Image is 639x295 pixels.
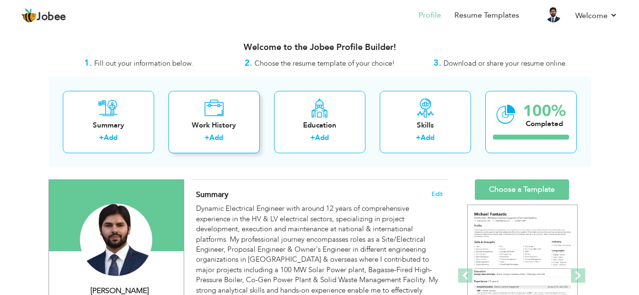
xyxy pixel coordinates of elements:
span: Download or share your resume online. [443,59,567,68]
h3: Welcome to the Jobee Profile Builder! [49,43,591,52]
a: Jobee [21,8,66,23]
a: Welcome [575,10,618,21]
a: Resume Templates [454,10,519,21]
a: Add [209,133,223,142]
div: Skills [387,120,463,130]
img: Profile Img [546,7,561,22]
a: Add [315,133,329,142]
label: + [416,133,421,143]
strong: 1. [84,57,92,69]
a: Choose a Template [475,179,569,200]
h4: Adding a summary is a quick and easy way to highlight your experience and interests. [196,190,442,199]
span: Jobee [37,12,66,22]
strong: 2. [245,57,252,69]
div: Work History [176,120,252,130]
div: Summary [70,120,147,130]
label: + [310,133,315,143]
label: + [205,133,209,143]
strong: 3. [433,57,441,69]
div: Completed [523,119,566,129]
img: Adeel Zafar [80,204,152,276]
span: Edit [432,191,443,197]
a: Profile [419,10,441,21]
div: 100% [523,103,566,119]
div: Education [282,120,358,130]
span: Choose the resume template of your choice! [255,59,395,68]
label: + [99,133,104,143]
span: Fill out your information below. [94,59,193,68]
a: Add [104,133,118,142]
a: Add [421,133,434,142]
img: jobee.io [21,8,37,23]
span: Summary [196,189,228,200]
